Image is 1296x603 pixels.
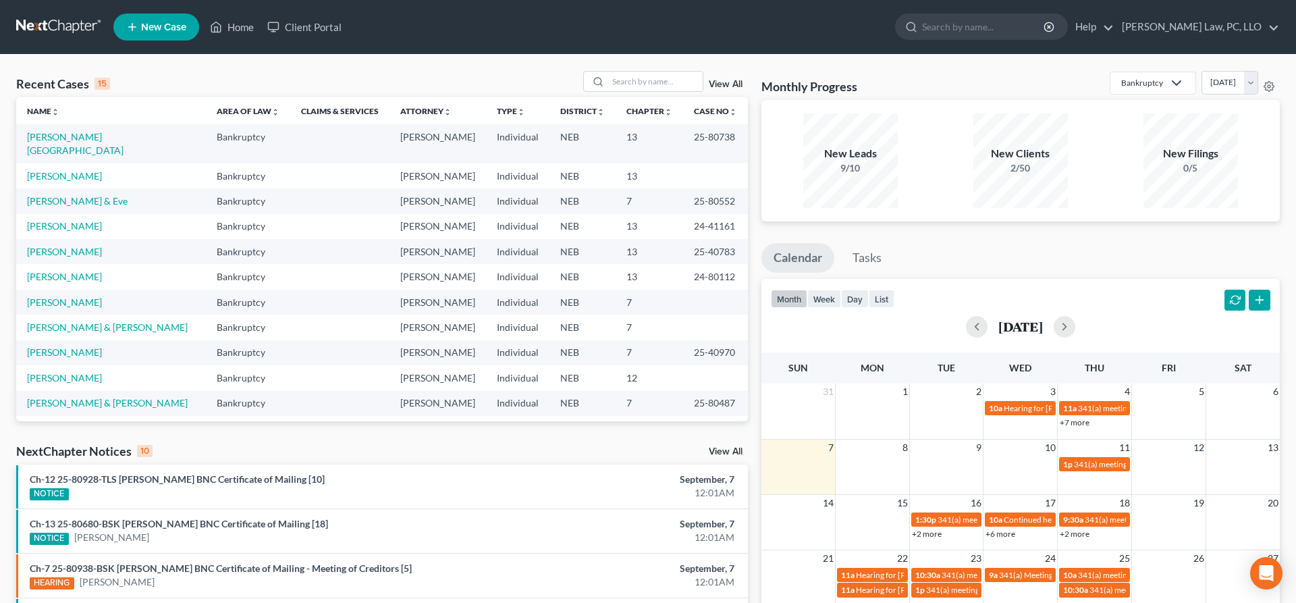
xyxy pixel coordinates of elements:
[938,362,955,373] span: Tue
[27,372,102,384] a: [PERSON_NAME]
[486,163,549,188] td: Individual
[840,243,894,273] a: Tasks
[517,108,525,116] i: unfold_more
[16,443,153,459] div: NextChapter Notices
[389,315,486,340] td: [PERSON_NAME]
[1250,557,1282,589] div: Open Intercom Messenger
[389,239,486,264] td: [PERSON_NAME]
[486,365,549,390] td: Individual
[27,246,102,257] a: [PERSON_NAME]
[549,315,616,340] td: NEB
[141,22,186,32] span: New Case
[896,495,909,511] span: 15
[486,214,549,239] td: Individual
[942,570,1072,580] span: 341(a) meeting for [PERSON_NAME]
[1266,440,1280,456] span: 13
[771,290,807,308] button: month
[803,146,898,161] div: New Leads
[999,570,1210,580] span: 341(a) Meeting for [PERSON_NAME] and [PERSON_NAME]
[549,416,616,441] td: NEB
[389,163,486,188] td: [PERSON_NAME]
[27,397,188,409] a: [PERSON_NAME] & [PERSON_NAME]
[206,365,290,390] td: Bankruptcy
[597,108,605,116] i: unfold_more
[761,243,834,273] a: Calendar
[807,290,841,308] button: week
[30,518,328,529] a: Ch-13 25-80680-BSK [PERSON_NAME] BNC Certificate of Mailing [18]
[389,391,486,416] td: [PERSON_NAME]
[841,290,869,308] button: day
[856,570,961,580] span: Hearing for [PERSON_NAME]
[869,290,894,308] button: list
[998,319,1043,334] h2: [DATE]
[1063,515,1083,525] span: 9:30a
[1266,495,1280,511] span: 20
[969,495,983,511] span: 16
[206,124,290,163] td: Bankruptcy
[1085,515,1287,525] span: 341(a) meeting for [PERSON_NAME] & [PERSON_NAME]
[74,531,149,544] a: [PERSON_NAME]
[616,340,683,365] td: 7
[1085,362,1104,373] span: Thu
[1063,403,1077,413] span: 11a
[389,340,486,365] td: [PERSON_NAME]
[915,570,940,580] span: 10:30a
[1162,362,1176,373] span: Fri
[821,384,835,400] span: 31
[217,106,279,116] a: Area of Lawunfold_more
[206,340,290,365] td: Bankruptcy
[1078,403,1280,413] span: 341(a) meeting for [PERSON_NAME] & [PERSON_NAME]
[206,163,290,188] td: Bankruptcy
[389,365,486,390] td: [PERSON_NAME]
[30,533,69,545] div: NOTICE
[1143,146,1238,161] div: New Filings
[206,239,290,264] td: Bankruptcy
[549,188,616,213] td: NEB
[206,188,290,213] td: Bankruptcy
[616,214,683,239] td: 13
[841,585,855,595] span: 11a
[508,517,734,531] div: September, 7
[1004,403,1109,413] span: Hearing for [PERSON_NAME]
[616,163,683,188] td: 13
[137,445,153,457] div: 10
[1004,515,1147,525] span: Continued hearing for [PERSON_NAME]
[206,264,290,289] td: Bankruptcy
[986,529,1015,539] a: +6 more
[901,384,909,400] span: 1
[1118,440,1131,456] span: 11
[989,515,1002,525] span: 10a
[969,550,983,567] span: 23
[975,384,983,400] span: 2
[912,529,942,539] a: +2 more
[30,577,74,589] div: HEARING
[271,108,279,116] i: unfold_more
[683,264,748,289] td: 24-80112
[1121,77,1163,88] div: Bankruptcy
[51,108,59,116] i: unfold_more
[486,315,549,340] td: Individual
[486,391,549,416] td: Individual
[549,365,616,390] td: NEB
[616,365,683,390] td: 12
[616,188,683,213] td: 7
[973,161,1068,175] div: 2/50
[389,124,486,163] td: [PERSON_NAME]
[389,416,486,441] td: [PERSON_NAME]
[803,161,898,175] div: 9/10
[27,131,124,156] a: [PERSON_NAME][GEOGRAPHIC_DATA]
[27,106,59,116] a: Nameunfold_more
[938,515,1068,525] span: 341(a) meeting for [PERSON_NAME]
[683,214,748,239] td: 24-41161
[1044,550,1057,567] span: 24
[508,575,734,589] div: 12:01AM
[1272,384,1280,400] span: 6
[1044,440,1057,456] span: 10
[915,515,936,525] span: 1:30p
[1143,161,1238,175] div: 0/5
[486,290,549,315] td: Individual
[486,188,549,213] td: Individual
[549,391,616,416] td: NEB
[206,416,290,441] td: Bankruptcy
[549,214,616,239] td: NEB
